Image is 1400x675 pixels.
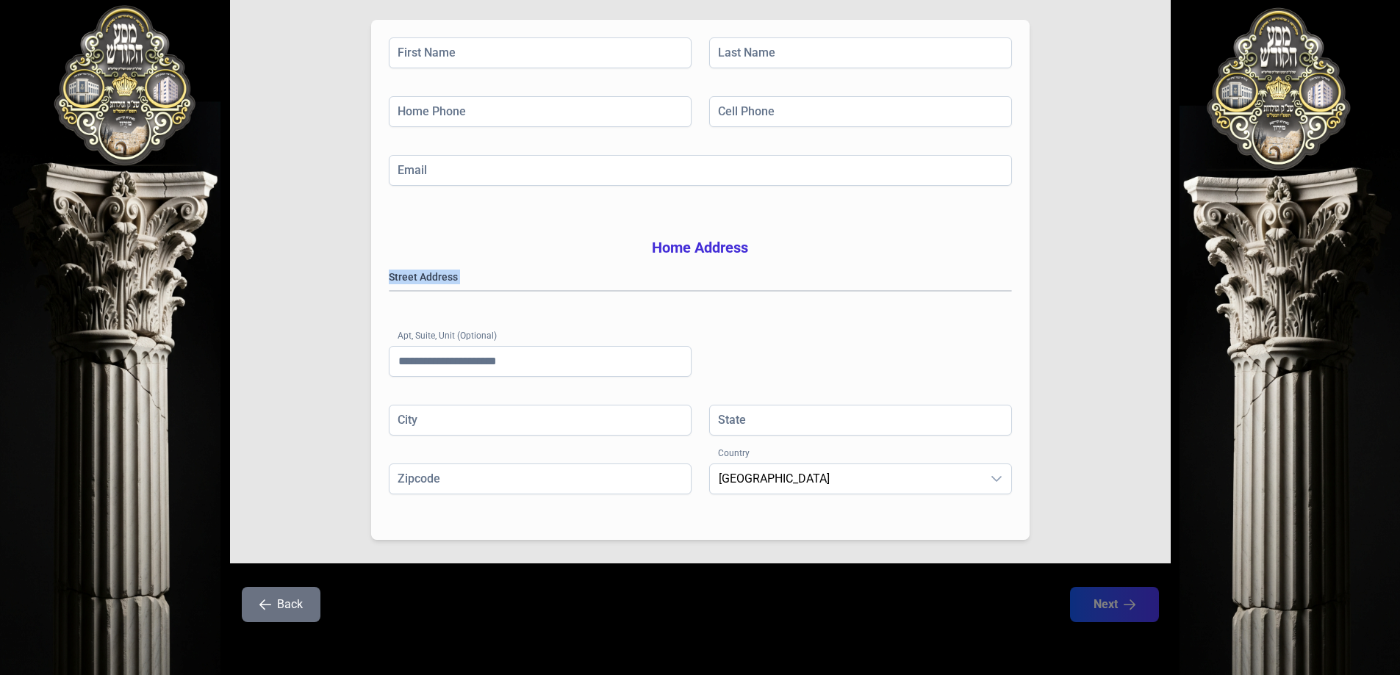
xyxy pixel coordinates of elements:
[1070,587,1159,622] button: Next
[389,237,1012,258] h3: Home Address
[242,587,320,622] button: Back
[389,270,1012,284] label: Street Address
[982,464,1011,494] div: dropdown trigger
[710,464,982,494] span: United States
